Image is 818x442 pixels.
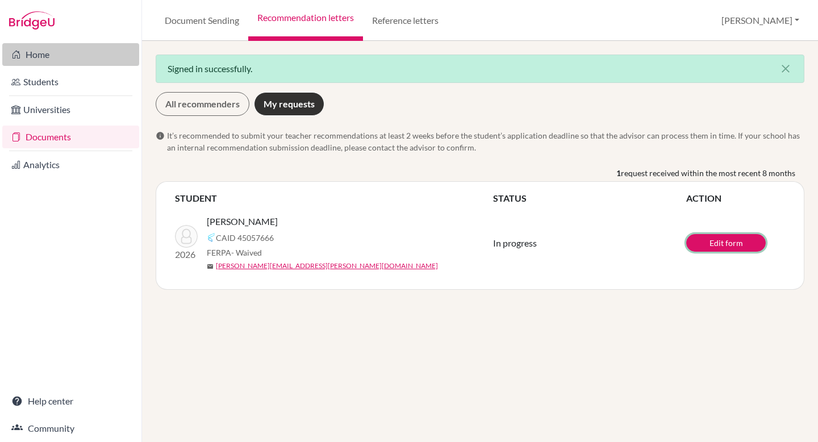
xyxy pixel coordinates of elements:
[767,55,804,82] button: Close
[156,55,804,83] div: Signed in successfully.
[2,153,139,176] a: Analytics
[175,225,198,248] img: Kusumo, Kiana
[2,417,139,440] a: Community
[2,390,139,412] a: Help center
[616,167,621,179] b: 1
[686,191,786,206] th: ACTION
[686,234,766,252] a: Edit form
[175,248,198,261] p: 2026
[231,248,262,257] span: - Waived
[156,92,249,116] a: All recommenders
[207,247,262,258] span: FERPA
[156,131,165,140] span: info
[167,130,804,153] span: It’s recommended to submit your teacher recommendations at least 2 weeks before the student’s app...
[254,92,324,116] a: My requests
[493,191,686,206] th: STATUS
[207,263,214,270] span: mail
[779,62,792,76] i: close
[716,10,804,31] button: [PERSON_NAME]
[493,237,537,248] span: In progress
[2,43,139,66] a: Home
[216,261,438,271] a: [PERSON_NAME][EMAIL_ADDRESS][PERSON_NAME][DOMAIN_NAME]
[2,70,139,93] a: Students
[2,126,139,148] a: Documents
[621,167,795,179] span: request received within the most recent 8 months
[9,11,55,30] img: Bridge-U
[207,233,216,242] img: Common App logo
[174,191,493,206] th: STUDENT
[2,98,139,121] a: Universities
[216,232,274,244] span: CAID 45057666
[207,215,278,228] span: [PERSON_NAME]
